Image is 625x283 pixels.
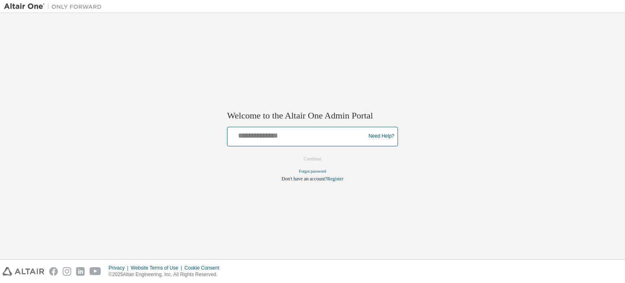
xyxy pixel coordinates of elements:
[227,110,398,122] h2: Welcome to the Altair One Admin Portal
[327,176,343,182] a: Register
[90,267,101,276] img: youtube.svg
[299,169,326,173] a: Forgot password
[63,267,71,276] img: instagram.svg
[131,265,184,271] div: Website Terms of Use
[369,136,394,137] a: Need Help?
[49,267,58,276] img: facebook.svg
[4,2,106,11] img: Altair One
[76,267,85,276] img: linkedin.svg
[109,265,131,271] div: Privacy
[282,176,327,182] span: Don't have an account?
[109,271,224,278] p: © 2025 Altair Engineering, Inc. All Rights Reserved.
[2,267,44,276] img: altair_logo.svg
[184,265,224,271] div: Cookie Consent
